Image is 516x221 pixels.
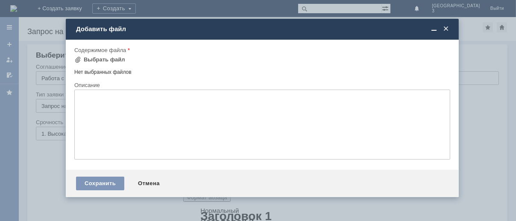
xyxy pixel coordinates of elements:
div: Добавить файл [76,25,450,33]
div: Описание [74,82,449,88]
div: Выбрать файл [84,56,125,63]
span: Закрыть [442,25,450,33]
div: Добрый вечер.Удалите пожалуйста отложенные чеки за [DATE].Спасибо [3,3,125,17]
div: Нет выбранных файлов [74,66,450,76]
span: Свернуть (Ctrl + M) [430,25,438,33]
div: Содержимое файла [74,47,449,53]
